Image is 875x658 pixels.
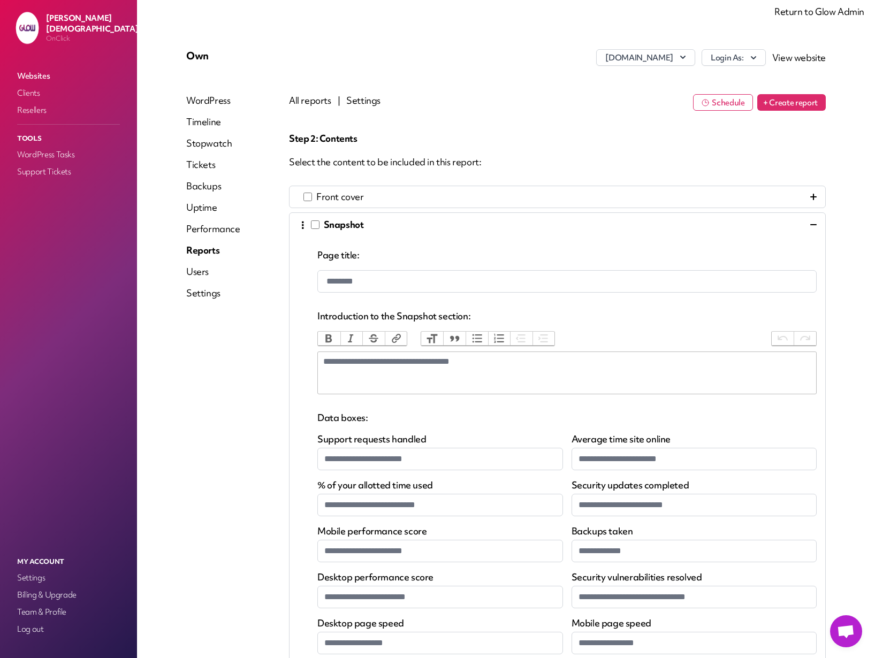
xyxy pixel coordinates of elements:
[15,164,122,179] a: Support Tickets
[362,332,385,346] button: Strikethrough
[338,94,340,107] p: |
[774,6,864,18] a: Return to Glow Admin
[572,479,817,492] label: Security updates completed
[757,94,826,111] button: + Create report
[186,244,240,257] a: Reports
[46,34,150,43] p: OnClick
[794,332,816,346] button: Redo
[15,622,122,637] a: Log out
[15,605,122,619] a: Team & Profile
[186,223,240,235] a: Performance
[317,571,563,584] label: Desktop performance score
[318,332,340,346] button: Bold
[15,554,122,568] p: My Account
[317,617,563,630] label: Desktop page speed
[693,94,753,111] button: Schedule
[186,201,240,214] a: Uptime
[317,525,563,538] label: Mobile performance score
[15,587,122,602] a: Billing & Upgrade
[466,332,488,346] button: Bullets
[421,332,444,346] button: Heading
[15,147,122,162] a: WordPress Tasks
[15,103,122,118] a: Resellers
[317,249,817,262] p: Page title:
[443,332,466,346] button: Quote
[572,433,817,446] label: Average time site online
[830,615,862,647] a: Open chat
[186,137,240,150] a: Stopwatch
[532,332,555,346] button: Increase Level
[289,94,331,107] button: All reports
[15,570,122,585] a: Settings
[186,287,240,300] a: Settings
[772,52,826,64] a: View website
[572,617,817,630] label: Mobile page speed
[316,190,364,203] span: Front cover
[15,86,122,101] a: Clients
[317,479,563,492] label: % of your allotted time used
[572,525,817,538] label: Backups taken
[346,94,381,107] button: Settings
[702,49,766,66] button: Login As:
[340,332,363,346] button: Italic
[186,180,240,193] a: Backups
[572,571,817,584] label: Security vulnerabilities resolved
[46,13,150,34] p: [PERSON_NAME][DEMOGRAPHIC_DATA]
[298,217,308,232] div: ⋮
[317,433,563,446] label: Support requests handled
[186,158,240,171] a: Tickets
[186,94,240,107] a: WordPress
[15,131,122,145] p: Tools
[15,68,122,83] a: Websites
[317,310,817,323] p: Introduction to the Snapshot section:
[488,332,511,346] button: Numbers
[772,332,794,346] button: Undo
[289,132,826,145] p: Step 2: Contents
[186,265,240,278] a: Users
[317,411,817,424] p: Data boxes:
[324,218,364,231] span: Snapshot
[186,49,399,62] p: Own
[510,332,532,346] button: Decrease Level
[289,156,826,169] p: Select the content to be included in this report:
[186,116,240,128] a: Timeline
[385,332,407,346] button: Link
[596,49,695,66] button: [DOMAIN_NAME]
